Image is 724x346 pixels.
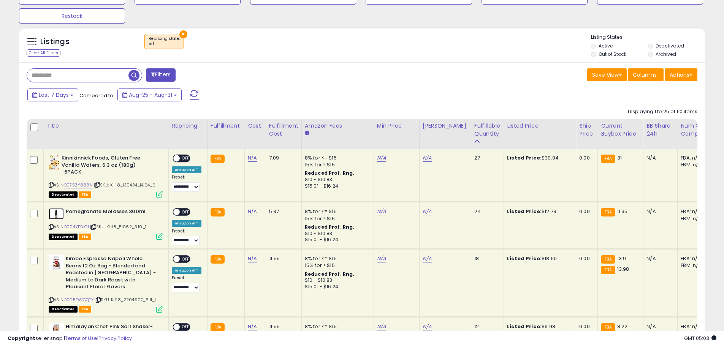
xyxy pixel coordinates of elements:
[172,267,201,274] div: Amazon AI *
[617,255,626,262] span: 13.9
[79,92,114,99] span: Compared to:
[305,224,355,230] b: Reduced Prof. Rng.
[305,215,368,222] div: 15% for > $15
[49,155,163,197] div: ASIN:
[248,154,257,162] a: N/A
[681,323,706,330] div: FBA: n/a
[474,323,498,330] div: 12
[423,122,468,130] div: [PERSON_NAME]
[269,255,296,262] div: 4.55
[49,255,64,270] img: 41pp0FVBdUL._SL40_.jpg
[40,36,70,47] h5: Listings
[591,34,705,41] p: Listing States:
[507,122,573,130] div: Listed Price
[681,155,706,161] div: FBA: n/a
[617,323,628,330] span: 8.22
[599,51,626,57] label: Out of Stock
[579,122,594,138] div: Ship Price
[507,323,570,330] div: $9.98
[507,154,542,161] b: Listed Price:
[98,335,132,342] a: Privacy Policy
[681,215,706,222] div: FBM: n/a
[305,122,371,130] div: Amazon Fees
[628,108,697,115] div: Displaying 1 to 25 of 110 items
[656,51,676,57] label: Archived
[39,91,69,99] span: Last 7 Days
[628,68,664,81] button: Columns
[211,122,241,130] div: Fulfillment
[599,43,613,49] label: Active
[27,49,60,57] div: Clear All Filters
[423,154,432,162] a: N/A
[579,155,592,161] div: 0.00
[601,323,615,332] small: FBA
[423,323,432,330] a: N/A
[49,255,163,311] div: ASIN:
[269,208,296,215] div: 5.37
[64,224,89,230] a: B004YFBJOI
[146,68,176,82] button: Filters
[474,122,501,138] div: Fulfillable Quantity
[49,234,78,240] span: All listings that are unavailable for purchase on Amazon for any reason other than out-of-stock
[617,265,629,273] span: 13.98
[377,255,386,262] a: N/A
[665,68,697,81] button: Actions
[305,155,368,161] div: 8% for <= $15
[601,255,615,264] small: FBA
[66,323,158,339] b: Himalayan Chef Pink Salt Shaker-12.50 oz
[172,166,201,173] div: Amazon AI *
[269,323,296,330] div: 4.55
[180,209,192,215] span: OFF
[211,155,225,163] small: FBA
[579,255,592,262] div: 0.00
[377,154,386,162] a: N/A
[601,122,640,138] div: Current Buybox Price
[305,231,368,237] div: $10 - $10.83
[95,297,156,303] span: | SKU: KH18_2204907_6.11_1
[579,208,592,215] div: 0.00
[64,182,93,188] a: B075ZY888N
[646,122,674,138] div: BB Share 24h.
[305,271,355,277] b: Reduced Prof. Rng.
[179,30,187,38] button: ×
[49,155,60,170] img: 51Le+6lneKL._SL40_.jpg
[172,275,201,292] div: Preset:
[27,88,78,101] button: Last 7 Days
[646,323,672,330] div: N/A
[423,208,432,215] a: N/A
[49,191,78,198] span: All listings that are unavailable for purchase on Amazon for any reason other than out-of-stock
[248,255,257,262] a: N/A
[90,224,146,230] span: | SKU: KH18_51062_3.10_1
[305,161,368,168] div: 15% for > $15
[248,122,263,130] div: Cost
[65,335,97,342] a: Terms of Use
[507,155,570,161] div: $30.94
[681,122,708,138] div: Num of Comp.
[474,255,498,262] div: 18
[79,306,92,313] span: FBA
[305,237,368,243] div: $15.01 - $16.24
[49,306,78,313] span: All listings that are unavailable for purchase on Amazon for any reason other than out-of-stock
[269,122,298,138] div: Fulfillment Cost
[66,255,158,292] b: Kimbo Espresso Napoli Whole Beans 12 Oz Bag - Blended and Roasted in [GEOGRAPHIC_DATA] - Medium t...
[377,323,386,330] a: N/A
[507,255,570,262] div: $18.60
[62,155,154,178] b: Kinnikinnick Foods, Gluten Free Vanilla Wafers, 6.3 oz (180g) -6PACK
[49,208,163,239] div: ASIN:
[646,255,672,262] div: N/A
[269,155,296,161] div: 7.09
[684,335,716,342] span: 2025-09-8 05:03 GMT
[172,220,201,227] div: Amazon AI *
[117,88,182,101] button: Aug-25 - Aug-31
[601,208,615,216] small: FBA
[474,155,498,161] div: 27
[305,177,368,183] div: $10 - $10.83
[79,191,92,198] span: FBA
[180,256,192,262] span: OFF
[248,208,257,215] a: N/A
[66,208,158,217] b: Pomegranate Molasses 300ml
[474,208,498,215] div: 24
[8,335,132,342] div: seller snap | |
[149,36,180,47] span: Repricing state :
[601,155,615,163] small: FBA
